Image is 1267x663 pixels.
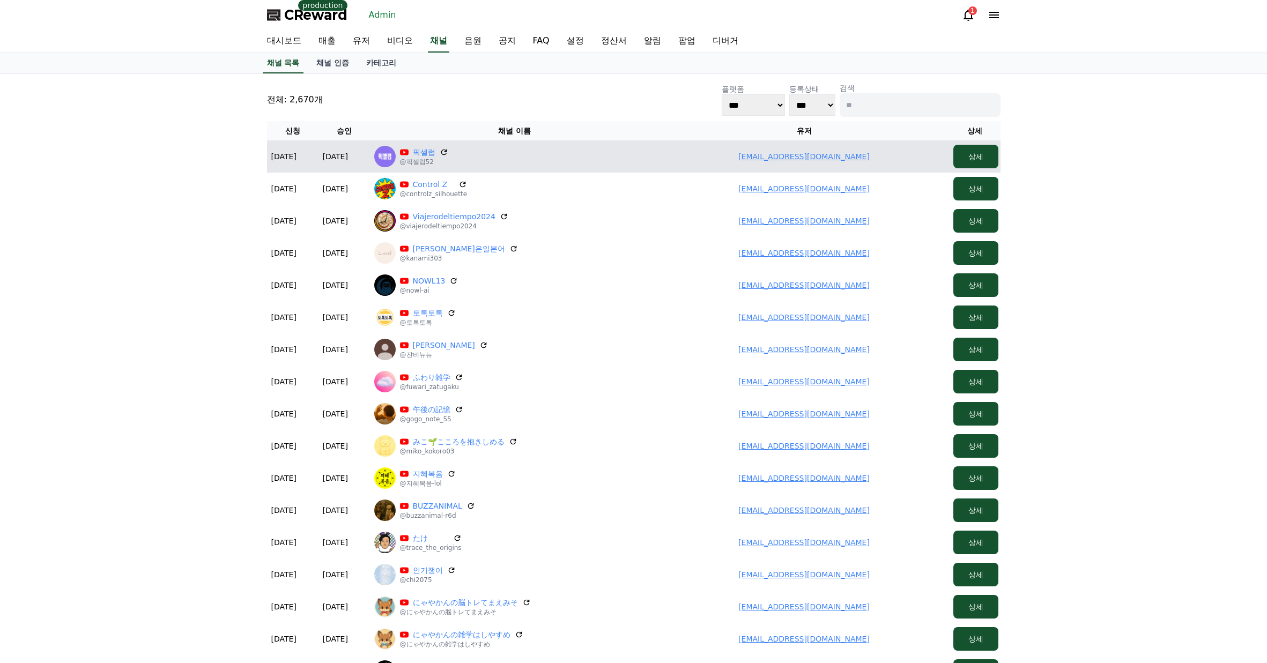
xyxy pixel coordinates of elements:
[413,243,505,254] a: [PERSON_NAME]은일본어
[400,286,458,295] p: @nowl-ai
[358,53,405,73] a: 카테고리
[271,601,297,612] p: [DATE]
[738,281,870,289] a: [EMAIL_ADDRESS][DOMAIN_NAME]
[374,532,396,553] img: たけ
[413,308,443,318] a: 토톡토톡
[271,344,297,355] p: [DATE]
[738,474,870,482] a: [EMAIL_ADDRESS][DOMAIN_NAME]
[323,473,348,483] p: [DATE]
[400,254,518,263] p: @kanami303
[490,30,524,53] a: 공지
[271,215,297,226] p: [DATE]
[400,479,456,488] p: @지혜복음-lol
[323,280,348,290] p: [DATE]
[704,30,747,53] a: 디버거
[953,306,998,329] button: 상세
[400,222,508,230] p: @viajerodeltiempo2024
[413,211,495,222] a: Viajerodeltiempo2024
[953,184,998,193] a: 상세
[271,408,297,419] p: [DATE]
[953,402,998,426] button: 상세
[323,408,348,419] p: [DATE]
[374,210,396,232] img: Viajerodeltiempo2024
[323,248,348,258] p: [DATE]
[738,152,870,161] a: [EMAIL_ADDRESS][DOMAIN_NAME]
[962,9,975,21] a: 1
[400,640,523,649] p: @にゃやかんの雑学はしやすめ
[953,152,998,161] a: 상세
[953,281,998,289] a: 상세
[258,30,310,53] a: 대시보드
[953,145,998,168] button: 상세
[738,602,870,611] a: [EMAIL_ADDRESS][DOMAIN_NAME]
[310,30,344,53] a: 매출
[267,6,347,24] a: CReward
[271,376,297,387] p: [DATE]
[413,629,510,640] a: にゃやかんの雑学はしやすめ
[138,340,206,367] a: Settings
[400,158,448,166] p: @픽셀럽52
[738,377,870,386] a: [EMAIL_ADDRESS][DOMAIN_NAME]
[374,371,396,392] img: ふわり雑学
[344,30,379,53] a: 유저
[400,576,456,584] p: @chi2075
[953,434,998,458] button: 상세
[374,435,396,457] img: みこ🌱こころを抱きしめる
[953,595,998,619] button: 상세
[953,506,998,515] a: 상세
[271,151,297,162] p: [DATE]
[456,30,490,53] a: 음원
[400,351,488,359] p: @쟌비뉴뉴
[271,634,297,644] p: [DATE]
[271,537,297,548] p: [DATE]
[413,179,455,190] a: Control Z
[738,538,870,547] a: [EMAIL_ADDRESS][DOMAIN_NAME]
[558,30,592,53] a: 설정
[413,597,518,608] a: にゃやかんの脳トレてまえみそ
[374,274,396,296] img: NOWL13
[370,121,660,140] th: 채널 이름
[413,404,450,415] a: 午後の記憶
[400,543,462,552] p: @trace_the_origins
[738,217,870,225] a: [EMAIL_ADDRESS][DOMAIN_NAME]
[271,505,297,516] p: [DATE]
[323,376,348,387] p: [DATE]
[323,634,348,644] p: [DATE]
[365,6,401,24] a: Admin
[379,30,421,53] a: 비디오
[323,344,348,355] p: [DATE]
[374,403,396,424] img: 午後の記憶
[323,537,348,548] p: [DATE]
[953,570,998,579] a: 상세
[738,249,870,257] a: [EMAIL_ADDRESS][DOMAIN_NAME]
[738,506,870,515] a: [EMAIL_ADDRESS][DOMAIN_NAME]
[374,146,396,167] img: 픽셀럽
[722,84,785,94] p: 플랫폼
[413,533,449,543] a: たけ
[71,340,138,367] a: Messages
[374,628,396,650] img: にゃやかんの雑学はしやすめ
[374,596,396,617] img: にゃやかんの脳トレてまえみそ
[738,442,870,450] a: [EMAIL_ADDRESS][DOMAIN_NAME]
[323,441,348,451] p: [DATE]
[953,249,998,257] a: 상세
[271,569,297,580] p: [DATE]
[271,280,297,290] p: [DATE]
[953,370,998,393] button: 상세
[400,608,531,616] p: @にゃやかんの脳トレてまえみそ
[374,307,396,328] img: 토톡토톡
[413,436,505,447] a: みこ🌱こころを抱きしめる
[323,215,348,226] p: [DATE]
[413,372,450,383] a: ふわり雑学
[953,498,998,522] button: 상세
[789,84,835,94] p: 등록상태
[953,531,998,554] button: 상세
[953,635,998,643] a: 상세
[3,340,71,367] a: Home
[953,313,998,322] a: 상세
[968,6,977,15] div: 1
[400,415,463,423] p: @gogo_note_55
[323,151,348,162] p: [DATE]
[89,356,121,365] span: Messages
[953,273,998,297] button: 상세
